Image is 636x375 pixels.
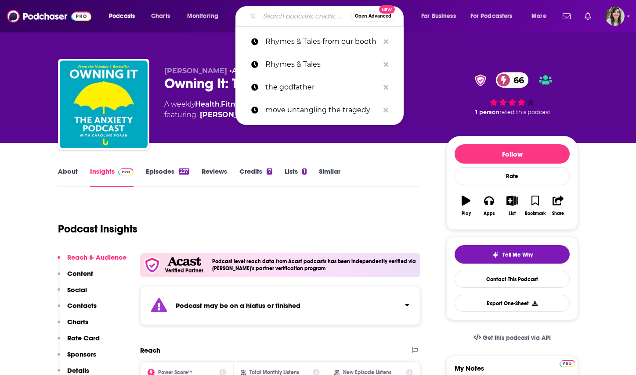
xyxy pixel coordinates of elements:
[235,99,404,121] a: move untangling the tragedy
[181,9,230,23] button: open menu
[58,286,87,302] button: Social
[67,366,89,375] p: Details
[221,100,247,108] a: Fitness
[560,359,575,367] a: Pro website
[58,301,97,318] button: Contacts
[146,167,189,187] a: Episodes237
[140,346,160,354] h2: Reach
[67,269,93,278] p: Content
[195,100,220,108] a: Health
[351,11,395,21] button: Open AdvancedNew
[509,211,516,216] div: List
[496,72,528,88] a: 66
[179,168,189,175] div: 237
[285,167,307,187] a: Lists1
[212,258,417,271] h4: Podcast level reach data from Acast podcasts has been independently verified via [PERSON_NAME]'s ...
[421,10,456,22] span: For Business
[492,251,499,258] img: tell me why sparkle
[60,61,148,148] img: Owning It: The Anxiety Podcast
[151,10,170,22] span: Charts
[470,10,513,22] span: For Podcasters
[235,53,404,76] a: Rhymes & Tales
[90,167,134,187] a: InsightsPodchaser Pro
[187,10,218,22] span: Monitoring
[164,99,326,120] div: A weekly podcast
[265,76,379,99] p: the godfather
[67,334,100,342] p: Rate Card
[560,360,575,367] img: Podchaser Pro
[260,9,351,23] input: Search podcasts, credits, & more...
[202,167,227,187] a: Reviews
[229,67,252,75] span: •
[559,9,574,24] a: Show notifications dropdown
[220,100,221,108] span: ,
[232,67,252,75] a: Acast
[67,301,97,310] p: Contacts
[319,167,340,187] a: Similar
[462,211,471,216] div: Play
[379,5,395,14] span: New
[67,286,87,294] p: Social
[200,110,263,120] a: Caroline Foran
[58,334,100,350] button: Rate Card
[455,190,477,221] button: Play
[265,99,379,121] p: move untangling the tragedy
[235,30,404,53] a: Rhymes & Tales from our booth
[531,10,546,22] span: More
[455,295,570,312] button: Export One-Sheet
[239,167,272,187] a: Credits7
[415,9,467,23] button: open menu
[483,334,551,342] span: Get this podcast via API
[165,268,203,273] h5: Verified Partner
[547,190,570,221] button: Share
[455,167,570,185] div: Rate
[58,253,126,269] button: Reach & Audience
[118,168,134,175] img: Podchaser Pro
[465,9,525,23] button: open menu
[176,301,300,310] strong: Podcast may be on a hiatus or finished
[524,190,546,221] button: Bookmark
[455,144,570,164] button: Follow
[67,350,96,358] p: Sponsors
[502,251,533,258] span: Tell Me Why
[472,75,489,86] img: verified Badge
[552,211,564,216] div: Share
[501,190,524,221] button: List
[525,211,546,216] div: Bookmark
[477,190,500,221] button: Apps
[446,67,578,121] div: verified Badge66 1 personrated this podcast
[167,257,201,266] img: Acast
[244,6,412,26] div: Search podcasts, credits, & more...
[58,350,96,366] button: Sponsors
[605,7,625,26] img: User Profile
[505,72,528,88] span: 66
[265,30,379,53] p: Rhymes & Tales from our booth
[466,327,558,349] a: Get this podcast via API
[58,167,78,187] a: About
[235,76,404,99] a: the godfather
[499,109,550,115] span: rated this podcast
[7,8,91,25] img: Podchaser - Follow, Share and Rate Podcasts
[455,271,570,288] a: Contact This Podcast
[267,168,272,175] div: 7
[265,53,379,76] p: Rhymes & Tales
[145,9,175,23] a: Charts
[475,109,499,115] span: 1 person
[605,7,625,26] span: Logged in as devinandrade
[164,67,227,75] span: [PERSON_NAME]
[67,318,88,326] p: Charts
[164,110,326,120] span: featuring
[58,222,137,236] h1: Podcast Insights
[484,211,495,216] div: Apps
[103,9,146,23] button: open menu
[605,7,625,26] button: Show profile menu
[581,9,595,24] a: Show notifications dropdown
[58,318,88,334] button: Charts
[302,168,307,175] div: 1
[144,257,161,274] img: verfied icon
[67,253,126,261] p: Reach & Audience
[355,14,391,18] span: Open Advanced
[109,10,135,22] span: Podcasts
